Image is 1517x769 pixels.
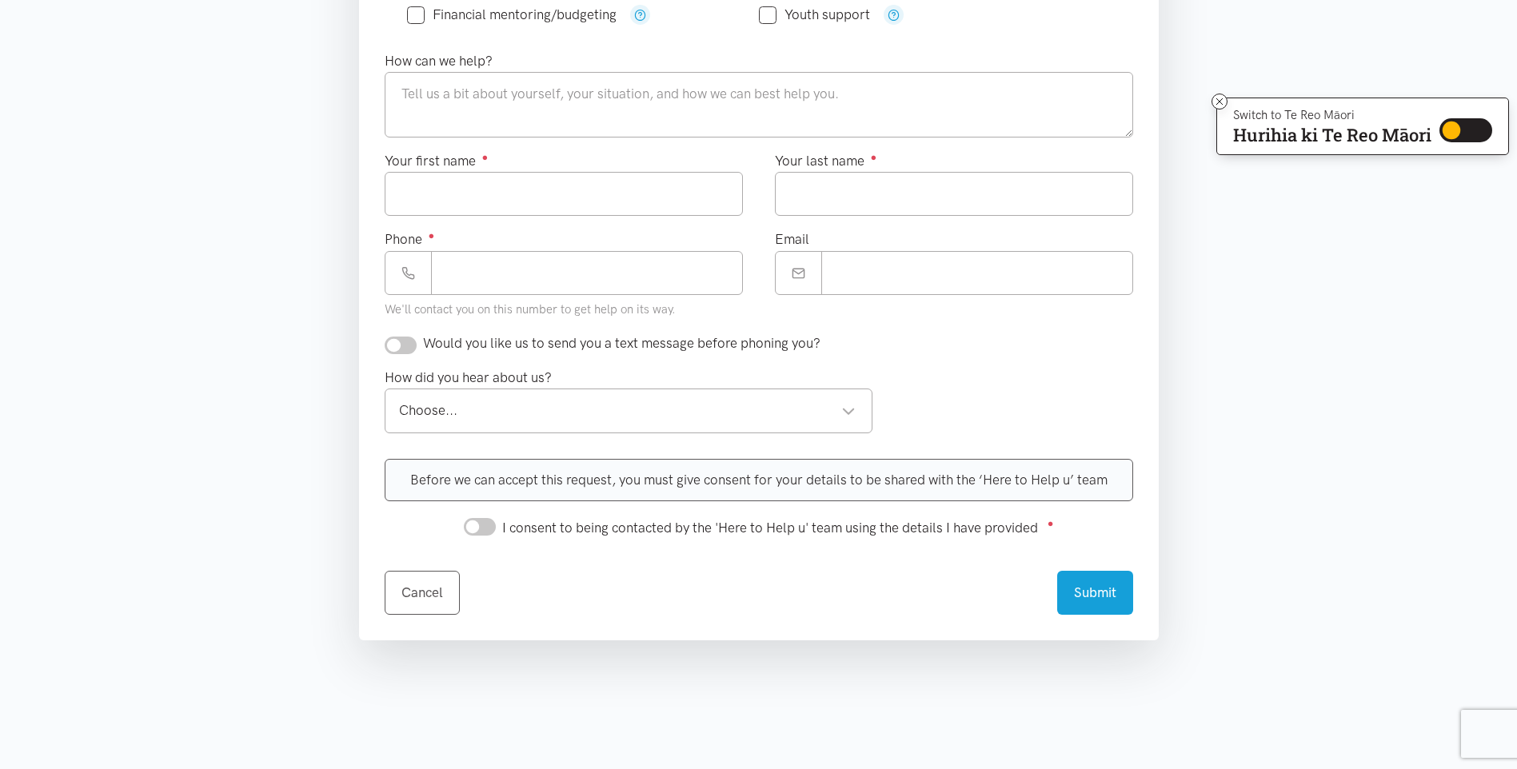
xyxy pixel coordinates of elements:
input: Phone number [431,251,743,295]
span: I consent to being contacted by the 'Here to Help u' team using the details I have provided [502,520,1038,536]
label: Financial mentoring/budgeting [407,8,617,22]
sup: ● [871,151,877,163]
label: Email [775,229,809,250]
a: Cancel [385,571,460,615]
label: How did you hear about us? [385,367,552,388]
input: Email [821,251,1133,295]
span: Would you like us to send you a text message before phoning you? [423,335,820,351]
label: Your last name [775,150,877,172]
sup: ● [1048,517,1054,529]
label: Youth support [759,8,870,22]
button: Submit [1057,571,1133,615]
sup: ● [429,229,435,241]
small: We'll contact you on this number to get help on its way. [385,302,676,317]
label: Phone [385,229,435,250]
sup: ● [482,151,489,163]
div: Choose... [399,400,856,421]
label: How can we help? [385,50,493,72]
div: Before we can accept this request, you must give consent for your details to be shared with the ‘... [385,459,1133,501]
p: Hurihia ki Te Reo Māori [1233,128,1431,142]
label: Your first name [385,150,489,172]
p: Switch to Te Reo Māori [1233,110,1431,120]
